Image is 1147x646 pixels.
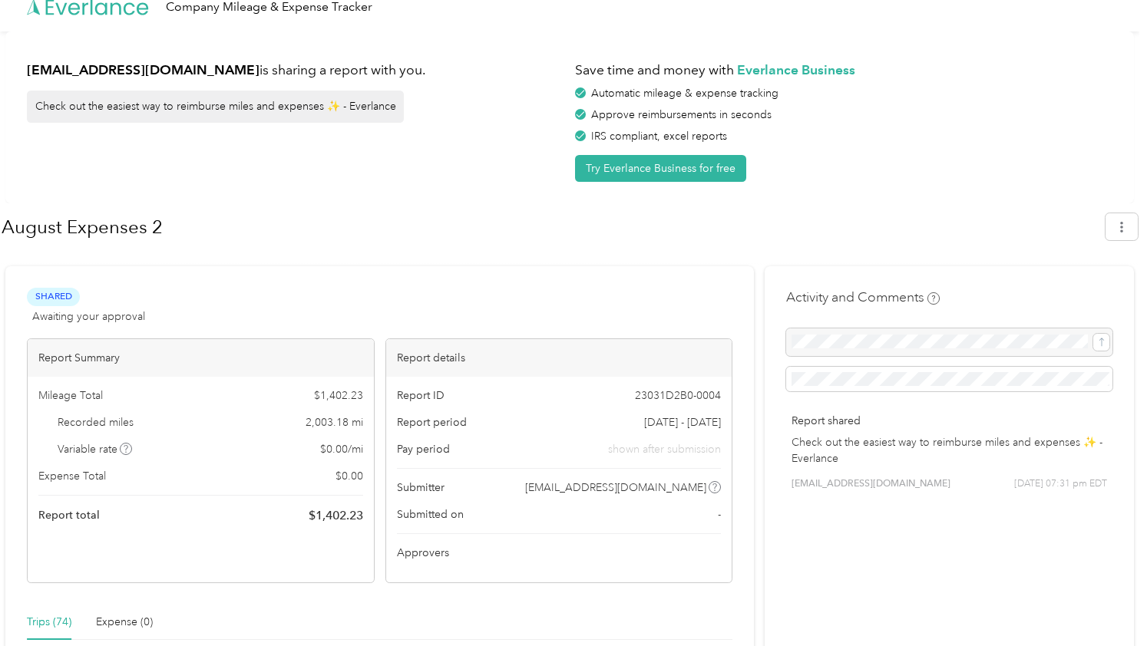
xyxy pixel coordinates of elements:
span: Approvers [397,545,449,561]
h1: Save time and money with [575,61,1112,80]
span: 23031D2B0-0004 [635,387,721,404]
div: Expense (0) [96,614,153,631]
span: - [718,506,721,522]
span: $ 1,402.23 [314,387,363,404]
span: Automatic mileage & expense tracking [591,87,778,100]
span: Submitter [397,480,445,496]
h1: is sharing a report with you. [27,61,564,80]
span: Report ID [397,387,445,404]
span: Submitted on [397,506,464,522]
h1: August Expenses 2 [2,209,1095,246]
span: $ 0.00 / mi [320,441,363,457]
span: 2,003.18 mi [306,414,363,430]
span: Mileage Total [38,387,103,404]
span: Recorded miles [58,414,134,430]
span: [EMAIL_ADDRESS][DOMAIN_NAME] [792,477,950,491]
p: Report shared [792,413,1107,429]
span: Expense Total [38,468,106,484]
span: $ 1,402.23 [309,506,363,525]
span: [DATE] 07:31 pm EDT [1014,477,1107,491]
span: Pay period [397,441,450,457]
span: IRS compliant, excel reports [591,130,727,143]
span: Shared [27,288,80,305]
div: Report details [386,339,732,377]
span: Awaiting your approval [32,308,145,325]
div: Trips (74) [27,614,71,631]
div: Report Summary [28,339,374,377]
span: shown after submission [608,441,721,457]
p: Check out the easiest way to reimburse miles and expenses ✨ - Everlance [792,434,1107,466]
span: Report period [397,414,467,430]
span: [DATE] - [DATE] [644,414,721,430]
span: Approve reimbursements in seconds [591,108,772,121]
span: [EMAIL_ADDRESS][DOMAIN_NAME] [525,480,706,496]
h4: Activity and Comments [786,288,940,307]
strong: [EMAIL_ADDRESS][DOMAIN_NAME] [27,61,259,77]
div: Check out the easiest way to reimburse miles and expenses ✨ - Everlance [27,91,404,123]
button: Try Everlance Business for free [575,155,746,182]
strong: Everlance Business [737,61,855,77]
span: $ 0.00 [336,468,363,484]
span: Report total [38,507,100,523]
span: Variable rate [58,441,133,457]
